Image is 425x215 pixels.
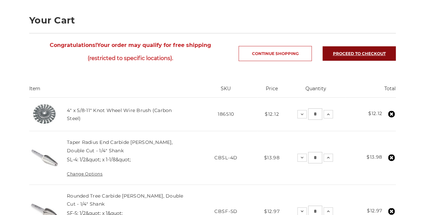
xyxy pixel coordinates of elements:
th: SKU [194,85,258,97]
img: Taper Radius End Carbide Burr, Double Cut - 1/4" Shank [29,143,60,173]
th: Quantity [286,85,345,97]
a: Taper Radius End Carbide [PERSON_NAME], Double Cut - 1/4" Shank [67,139,173,153]
strong: $13.98 [367,154,382,160]
th: Total [345,85,396,97]
img: 4" x 1/2" x 5/8"-11 Hub Knot Wheel Wire Brush [29,99,60,129]
span: 186510 [218,111,234,117]
input: Taper Radius End Carbide Burr, Double Cut - 1/4" Shank Quantity: [308,152,322,163]
span: $12.97 [264,208,280,214]
a: Change Options [67,171,102,176]
input: 4" x 5/8-11" Knot Wheel Wire Brush (Carbon Steel) Quantity: [308,108,322,120]
span: CBSL-4D [214,155,238,161]
strong: $12.97 [367,208,382,214]
span: (restricted to specific locations). [29,52,231,65]
span: Your order may qualify for free shipping [29,39,231,65]
a: Continue Shopping [239,46,312,61]
dd: SL-4: 1/2&quot; x 1-1/8&quot; [67,156,131,163]
a: Proceed to checkout [323,46,396,61]
span: $12.12 [265,111,279,117]
span: CBSF-5D [214,208,238,214]
h1: Your Cart [29,16,396,25]
th: Item [29,85,194,97]
span: $13.98 [264,155,280,161]
a: 4" x 5/8-11" Knot Wheel Wire Brush (Carbon Steel) [67,107,172,121]
strong: $12.12 [368,110,382,116]
th: Price [258,85,286,97]
a: Rounded Tree Carbide [PERSON_NAME], Double Cut - 1/4" Shank [67,193,183,207]
strong: Congratulations! [50,42,97,48]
